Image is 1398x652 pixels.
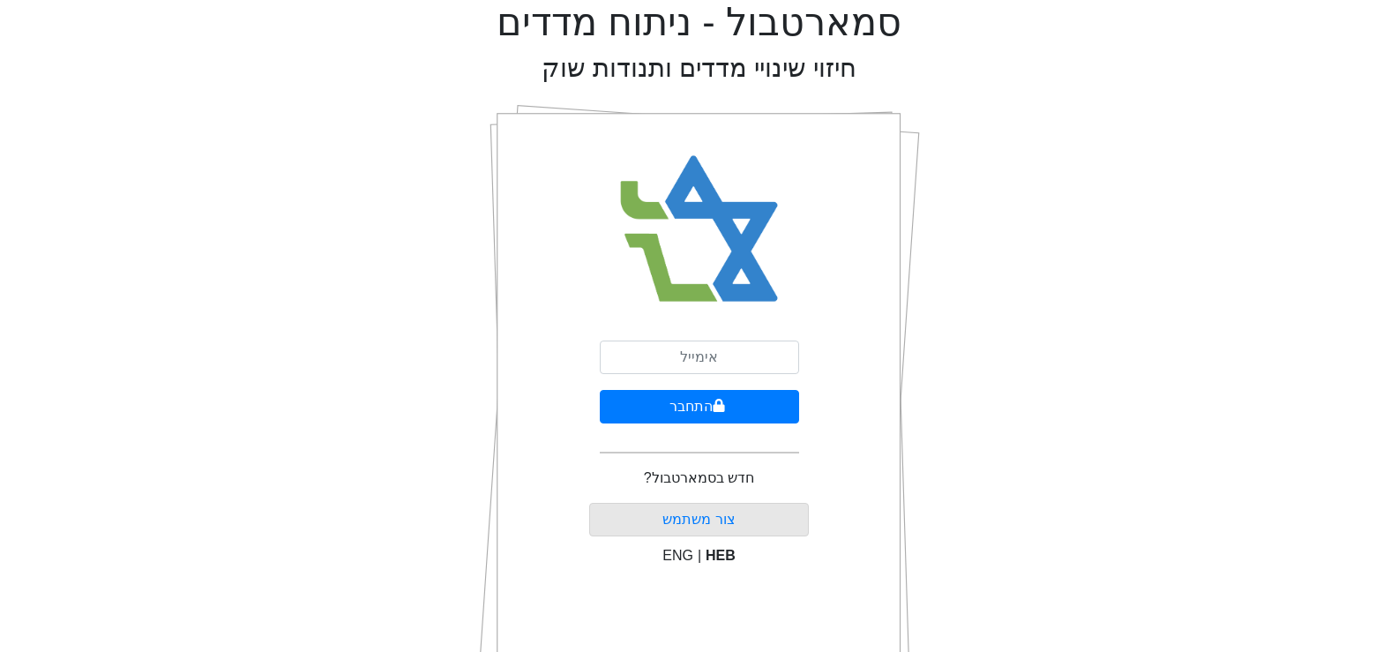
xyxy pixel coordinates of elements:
span: ENG [662,548,693,563]
button: צור משתמש [589,503,809,536]
a: צור משתמש [662,512,735,527]
input: אימייל [600,341,799,374]
span: | [698,548,701,563]
span: HEB [706,548,736,563]
h2: חיזוי שינויי מדדים ותנודות שוק [542,53,856,84]
img: Smart Bull [603,132,795,326]
p: חדש בסמארטבול? [644,468,754,489]
button: התחבר [600,390,799,423]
